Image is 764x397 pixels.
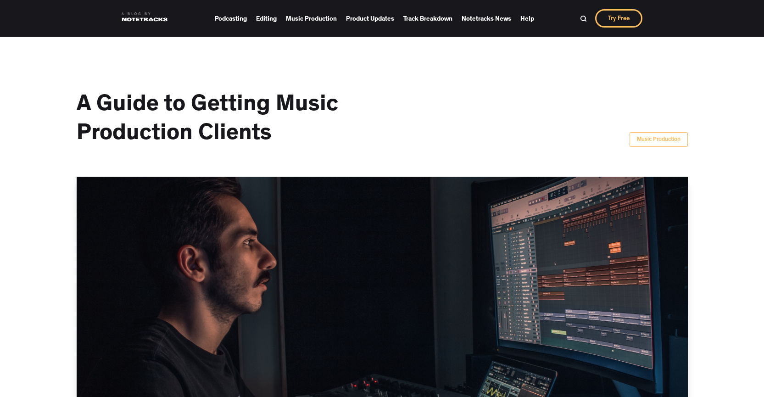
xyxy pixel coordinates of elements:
a: Try Free [595,9,642,28]
a: Music Production [286,12,337,25]
a: Track Breakdown [403,12,452,25]
img: Search Bar [580,15,587,22]
a: Notetracks News [462,12,511,25]
div: Music Production [637,135,680,145]
a: Music Production [630,132,688,147]
a: Help [520,12,534,25]
a: Editing [256,12,277,25]
a: Podcasting [215,12,247,25]
h1: A Guide to Getting Music Production Clients [77,92,444,149]
a: Product Updates [346,12,394,25]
